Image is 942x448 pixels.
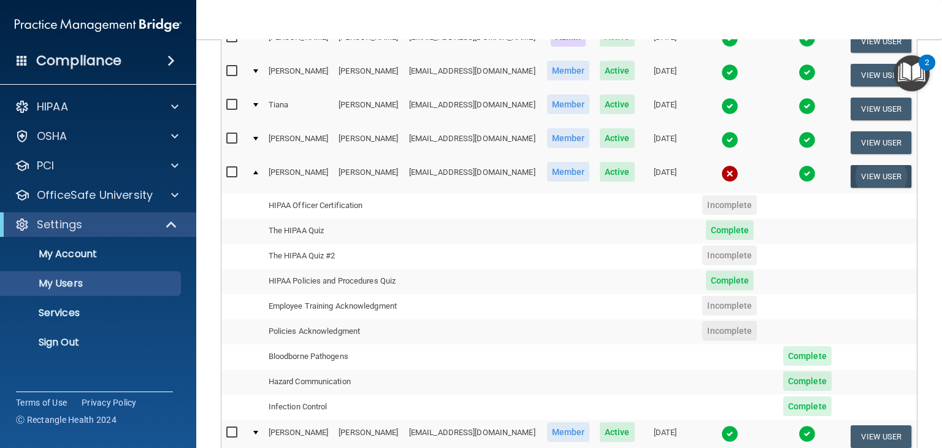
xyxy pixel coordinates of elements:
span: Member [547,422,590,442]
img: tick.e7d51cea.svg [798,98,816,115]
iframe: Drift Widget Chat Controller [730,368,927,416]
td: [EMAIL_ADDRESS][DOMAIN_NAME] [404,160,542,193]
a: HIPAA [15,99,178,114]
img: tick.e7d51cea.svg [798,64,816,81]
span: Incomplete [702,296,757,315]
td: [PERSON_NAME] [264,126,334,160]
span: Complete [706,220,754,240]
p: Sign Out [8,336,175,349]
a: OSHA [15,129,178,144]
img: tick.e7d51cea.svg [721,64,738,81]
td: [PERSON_NAME] [334,160,404,193]
td: Policies Acknowledgment [264,319,404,344]
td: [DATE] [640,160,691,193]
p: PCI [37,158,54,173]
p: OSHA [37,129,67,144]
td: [DATE] [640,58,691,92]
p: OfficeSafe University [37,188,153,203]
a: PCI [15,158,178,173]
button: View User [851,98,911,120]
td: [EMAIL_ADDRESS][DOMAIN_NAME] [404,126,542,160]
td: [EMAIL_ADDRESS][DOMAIN_NAME] [404,58,542,92]
img: tick.e7d51cea.svg [721,131,738,149]
img: tick.e7d51cea.svg [721,30,738,47]
td: Tiana [264,92,334,126]
img: PMB logo [15,13,182,37]
span: Complete [706,271,754,290]
td: [PERSON_NAME] [334,92,404,126]
a: Privacy Policy [82,396,137,409]
a: Terms of Use [16,396,67,409]
img: tick.e7d51cea.svg [798,425,816,442]
img: cross.ca9f0e7f.svg [721,165,738,182]
td: [PERSON_NAME] [334,58,404,92]
td: [DATE] [640,25,691,58]
td: [EMAIL_ADDRESS][DOMAIN_NAME] [404,25,542,58]
p: HIPAA [37,99,68,114]
td: [PERSON_NAME] [264,160,334,193]
td: [PERSON_NAME] [264,58,334,92]
button: View User [851,165,911,188]
td: Hazard Communication [264,369,404,395]
button: Open Resource Center, 2 new notifications [894,55,930,91]
td: [EMAIL_ADDRESS][DOMAIN_NAME] [404,92,542,126]
span: Incomplete [702,195,757,215]
button: View User [851,425,911,448]
button: View User [851,30,911,53]
td: Infection Control [264,395,404,420]
td: [PERSON_NAME] [334,126,404,160]
span: Active [600,128,635,148]
td: [PERSON_NAME] [334,25,404,58]
p: My Users [8,277,175,290]
td: HIPAA Officer Certification [264,193,404,218]
p: My Account [8,248,175,260]
td: Bloodborne Pathogens [264,344,404,369]
a: OfficeSafe University [15,188,178,203]
span: Active [600,61,635,80]
img: tick.e7d51cea.svg [798,30,816,47]
span: Ⓒ Rectangle Health 2024 [16,414,117,426]
button: View User [851,64,911,87]
span: Active [600,422,635,442]
span: Active [600,162,635,182]
button: View User [851,131,911,154]
td: The HIPAA Quiz #2 [264,244,404,269]
span: Complete [783,346,832,366]
span: Member [547,61,590,80]
span: Incomplete [702,245,757,265]
span: Active [600,95,635,114]
div: 2 [925,63,929,79]
h4: Compliance [36,52,121,69]
td: [PERSON_NAME] [264,25,334,58]
p: Services [8,307,175,319]
p: Settings [37,217,82,232]
td: Employee Training Acknowledgment [264,294,404,319]
td: [DATE] [640,92,691,126]
img: tick.e7d51cea.svg [721,425,738,442]
img: tick.e7d51cea.svg [721,98,738,115]
img: tick.e7d51cea.svg [798,165,816,182]
span: Incomplete [702,321,757,341]
td: The HIPAA Quiz [264,218,404,244]
td: HIPAA Policies and Procedures Quiz [264,269,404,294]
a: Settings [15,217,178,232]
img: tick.e7d51cea.svg [798,131,816,149]
td: [DATE] [640,126,691,160]
span: Member [547,128,590,148]
span: Member [547,95,590,114]
span: Member [547,162,590,182]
